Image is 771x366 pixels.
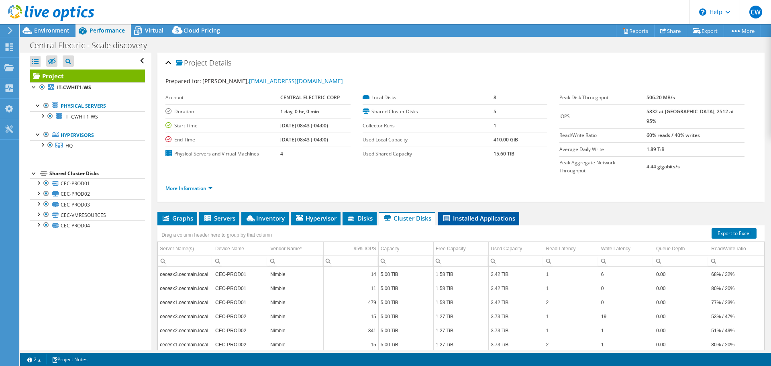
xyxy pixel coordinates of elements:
label: Local Disks [363,94,494,102]
td: Column Free Capacity, Value 1.58 TiB [434,295,489,309]
a: CEC-PROD03 [30,199,145,210]
label: Used Shared Capacity [363,150,494,158]
span: [PERSON_NAME], [202,77,343,85]
span: Inventory [245,214,285,222]
label: Collector Runs [363,122,494,130]
td: Device Name Column [213,242,268,256]
a: 2 [22,354,47,364]
td: Column Vendor Name*, Value Nimble [268,309,323,323]
b: 506.20 MB/s [647,94,675,101]
td: Column Vendor Name*, Value Nimble [268,295,323,309]
td: Column Read/Write ratio, Filter cell [709,256,764,266]
td: Column Read Latency, Filter cell [544,256,599,266]
label: IOPS [559,112,646,121]
td: Queue Depth Column [654,242,709,256]
td: Column Used Capacity, Value 3.42 TiB [489,295,544,309]
a: Export to Excel [712,228,757,239]
td: Column Capacity, Filter cell [378,256,433,266]
a: More Information [165,185,212,192]
td: Column Read/Write ratio, Value 53% / 47% [709,309,764,323]
td: Used Capacity Column [489,242,544,256]
span: Project [176,59,207,67]
td: Column Device Name, Value CEC-PROD02 [213,337,268,352]
td: Column Vendor Name*, Value Nimble [268,267,323,281]
td: Column Read/Write ratio, Value 77% / 23% [709,295,764,309]
a: Project [30,70,145,82]
td: Column Read/Write ratio, Value 51% / 49% [709,323,764,337]
label: Average Daily Write [559,145,646,153]
b: 1 [494,122,496,129]
td: Column Used Capacity, Value 3.42 TiB [489,267,544,281]
td: 95% IOPS Column [323,242,378,256]
a: IT-CWHIT1-WS [30,111,145,122]
td: Column Write Latency, Value 6 [599,267,654,281]
span: Details [209,58,231,67]
b: 410.00 GiB [494,136,518,143]
span: Performance [90,27,125,34]
a: CEC-PROD04 [30,220,145,231]
div: Drag a column header here to group by that column [159,229,274,241]
div: Write Latency [601,244,630,254]
b: 5 [494,108,496,115]
b: [DATE] 08:43 (-04:00) [280,136,328,143]
span: Graphs [161,214,193,222]
td: Column Write Latency, Value 1 [599,323,654,337]
td: Column Write Latency, Value 0 [599,281,654,295]
a: Project Notes [46,354,93,364]
td: Column 95% IOPS, Value 14 [323,267,378,281]
td: Column 95% IOPS, Value 11 [323,281,378,295]
label: End Time [165,136,280,144]
td: Column Read Latency, Value 1 [544,309,599,323]
h1: Central Electric - Scale discovery [26,41,159,50]
td: Column Used Capacity, Value 3.73 TiB [489,323,544,337]
td: Column Server Name(s), Value cecesx3.cecmain.local [158,309,213,323]
td: Column Vendor Name*, Value Nimble [268,323,323,337]
td: Column Device Name, Filter cell [213,256,268,266]
td: Column Server Name(s), Filter cell [158,256,213,266]
td: Column Write Latency, Value 1 [599,337,654,352]
label: Peak Disk Throughput [559,94,646,102]
td: Column Read/Write ratio, Value 80% / 20% [709,337,764,352]
label: Used Local Capacity [363,136,494,144]
td: Column Write Latency, Filter cell [599,256,654,266]
label: Start Time [165,122,280,130]
td: Column Free Capacity, Value 1.27 TiB [434,337,489,352]
td: Column Read/Write ratio, Value 80% / 20% [709,281,764,295]
b: 1.89 TiB [647,146,665,153]
div: Capacity [381,244,400,254]
a: Reports [616,25,655,37]
label: Peak Aggregate Network Throughput [559,159,646,175]
td: Column Queue Depth, Value 0.00 [654,295,709,309]
span: IT-CWHIT1-WS [65,113,98,120]
span: HQ [65,142,73,149]
td: Column 95% IOPS, Value 479 [323,295,378,309]
label: Duration [165,108,280,116]
td: Column Capacity, Value 5.00 TiB [378,295,433,309]
div: Read Latency [546,244,576,254]
a: HQ [30,140,145,151]
a: CEC-VMRESOURCES [30,210,145,220]
a: Hypervisors [30,130,145,140]
span: Installed Applications [442,214,515,222]
td: Column Capacity, Value 5.00 TiB [378,281,433,295]
b: 4 [280,150,283,157]
td: Column Server Name(s), Value cecesx1.cecmain.local [158,295,213,309]
td: Server Name(s) Column [158,242,213,256]
td: Column Write Latency, Value 0 [599,295,654,309]
b: 8 [494,94,496,101]
td: Column 95% IOPS, Value 15 [323,337,378,352]
td: Column Used Capacity, Value 3.73 TiB [489,309,544,323]
td: Read Latency Column [544,242,599,256]
td: Column Server Name(s), Value cecesx3.cecmain.local [158,267,213,281]
td: Column Device Name, Value CEC-PROD01 [213,281,268,295]
td: Column Capacity, Value 5.00 TiB [378,337,433,352]
b: 15.60 TiB [494,150,514,157]
span: Virtual [145,27,163,34]
td: Column Free Capacity, Value 1.27 TiB [434,323,489,337]
div: Shared Cluster Disks [49,169,145,178]
td: Column Queue Depth, Value 0.00 [654,337,709,352]
a: Share [654,25,687,37]
td: Column Server Name(s), Value cecesx1.cecmain.local [158,337,213,352]
td: Column Read Latency, Value 1 [544,267,599,281]
span: Environment [34,27,69,34]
